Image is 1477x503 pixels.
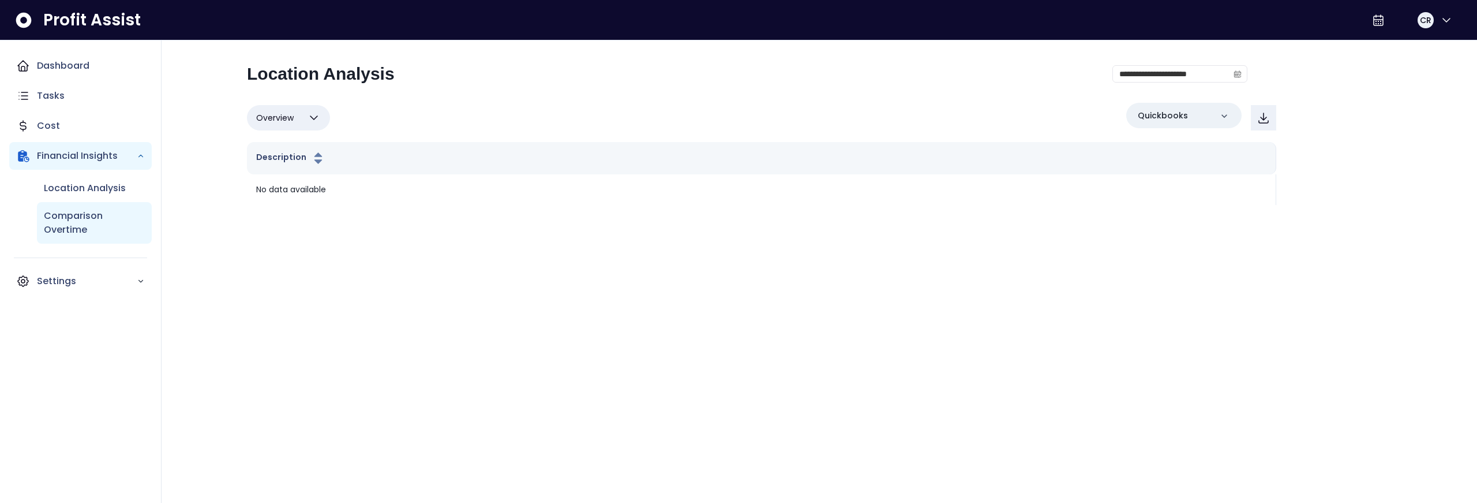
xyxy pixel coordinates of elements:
p: Dashboard [37,59,89,73]
p: Financial Insights [37,149,137,163]
p: Location Analysis [44,181,126,195]
span: CR [1420,14,1431,26]
button: Description [256,151,325,165]
h2: Location Analysis [247,64,395,84]
p: Settings [37,274,137,288]
p: No data available [256,184,1266,196]
p: Comparison Overtime [44,209,145,237]
p: Tasks [37,89,65,103]
span: Profit Assist [43,10,141,31]
svg: calendar [1234,70,1242,78]
p: Cost [37,119,60,133]
span: Overview [256,111,294,125]
p: Quickbooks [1138,110,1188,122]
